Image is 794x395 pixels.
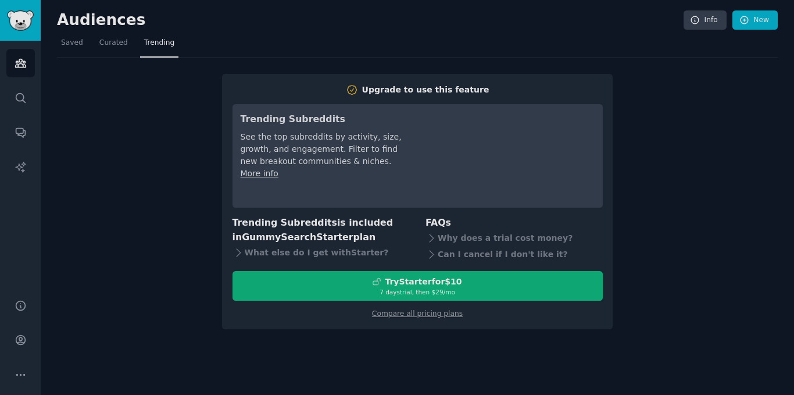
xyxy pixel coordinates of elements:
[684,10,727,30] a: Info
[732,10,778,30] a: New
[425,230,603,247] div: Why does a trial cost money?
[241,112,404,127] h3: Trending Subreddits
[144,38,174,48] span: Trending
[233,244,410,261] div: What else do I get with Starter ?
[99,38,128,48] span: Curated
[362,84,489,96] div: Upgrade to use this feature
[57,11,684,30] h2: Audiences
[425,216,603,230] h3: FAQs
[7,10,34,31] img: GummySearch logo
[95,34,132,58] a: Curated
[242,232,353,243] span: GummySearch Starter
[233,271,603,301] button: TryStarterfor$107 daystrial, then $29/mo
[233,288,602,296] div: 7 days trial, then $ 29 /mo
[140,34,178,58] a: Trending
[233,216,410,244] h3: Trending Subreddits is included in plan
[241,131,404,168] div: See the top subreddits by activity, size, growth, and engagement. Filter to find new breakout com...
[61,38,83,48] span: Saved
[425,247,603,263] div: Can I cancel if I don't like it?
[420,112,595,200] iframe: YouTube video player
[57,34,87,58] a: Saved
[372,309,463,318] a: Compare all pricing plans
[241,169,278,178] a: More info
[385,276,462,288] div: Try Starter for $10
